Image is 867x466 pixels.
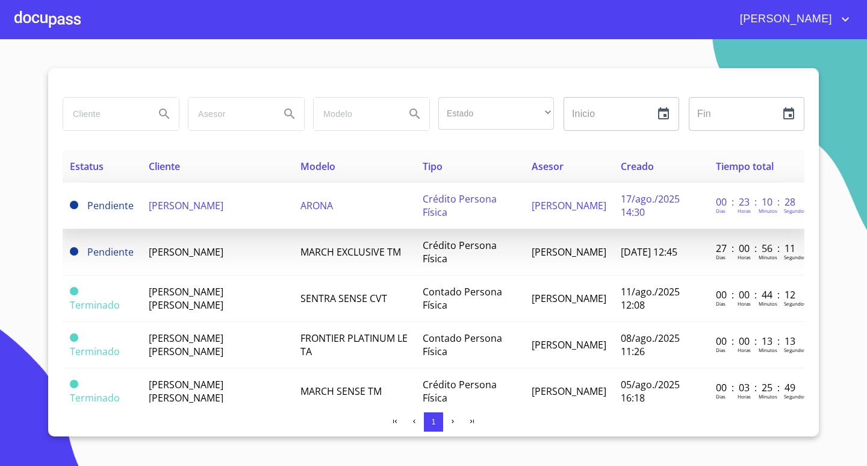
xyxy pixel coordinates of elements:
[716,288,797,301] p: 00 : 00 : 44 : 12
[716,300,726,307] p: Dias
[716,242,797,255] p: 27 : 00 : 56 : 11
[70,380,78,388] span: Terminado
[784,254,806,260] p: Segundos
[716,160,774,173] span: Tiempo total
[70,345,120,358] span: Terminado
[621,332,680,358] span: 08/ago./2025 11:26
[149,332,223,358] span: [PERSON_NAME] [PERSON_NAME]
[300,385,382,398] span: MARCH SENSE TM
[150,99,179,128] button: Search
[738,207,751,214] p: Horas
[731,10,838,29] span: [PERSON_NAME]
[716,195,797,209] p: 00 : 23 : 10 : 28
[423,285,502,312] span: Contado Persona Física
[532,385,606,398] span: [PERSON_NAME]
[424,412,443,432] button: 1
[275,99,304,128] button: Search
[621,245,677,259] span: [DATE] 12:45
[300,199,333,212] span: ARONA
[300,160,335,173] span: Modelo
[149,285,223,312] span: [PERSON_NAME] [PERSON_NAME]
[784,207,806,214] p: Segundos
[400,99,429,128] button: Search
[149,160,180,173] span: Cliente
[759,207,777,214] p: Minutos
[621,378,680,405] span: 05/ago./2025 16:18
[759,347,777,353] p: Minutos
[784,300,806,307] p: Segundos
[784,393,806,400] p: Segundos
[149,245,223,259] span: [PERSON_NAME]
[716,381,797,394] p: 00 : 03 : 25 : 49
[87,245,134,259] span: Pendiente
[70,333,78,342] span: Terminado
[716,347,726,353] p: Dias
[300,292,387,305] span: SENTRA SENSE CVT
[70,201,78,209] span: Pendiente
[188,98,270,130] input: search
[87,199,134,212] span: Pendiente
[716,254,726,260] p: Dias
[738,393,751,400] p: Horas
[716,207,726,214] p: Dias
[731,10,853,29] button: account of current user
[149,378,223,405] span: [PERSON_NAME] [PERSON_NAME]
[716,393,726,400] p: Dias
[70,247,78,256] span: Pendiente
[738,300,751,307] p: Horas
[423,332,502,358] span: Contado Persona Física
[70,160,104,173] span: Estatus
[423,192,497,219] span: Crédito Persona Física
[621,285,680,312] span: 11/ago./2025 12:08
[759,393,777,400] p: Minutos
[423,160,443,173] span: Tipo
[532,160,564,173] span: Asesor
[70,287,78,295] span: Terminado
[532,338,606,351] span: [PERSON_NAME]
[300,245,401,259] span: MARCH EXCLUSIVE TM
[438,97,554,130] div: ​
[716,335,797,348] p: 00 : 00 : 13 : 13
[759,300,777,307] p: Minutos
[784,347,806,353] p: Segundos
[431,417,435,426] span: 1
[621,160,654,173] span: Creado
[738,347,751,353] p: Horas
[423,378,497,405] span: Crédito Persona Física
[300,332,408,358] span: FRONTIER PLATINUM LE TA
[738,254,751,260] p: Horas
[149,199,223,212] span: [PERSON_NAME]
[70,391,120,405] span: Terminado
[532,199,606,212] span: [PERSON_NAME]
[63,98,145,130] input: search
[759,254,777,260] p: Minutos
[70,298,120,312] span: Terminado
[532,245,606,259] span: [PERSON_NAME]
[314,98,396,130] input: search
[423,239,497,265] span: Crédito Persona Física
[621,192,680,219] span: 17/ago./2025 14:30
[532,292,606,305] span: [PERSON_NAME]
